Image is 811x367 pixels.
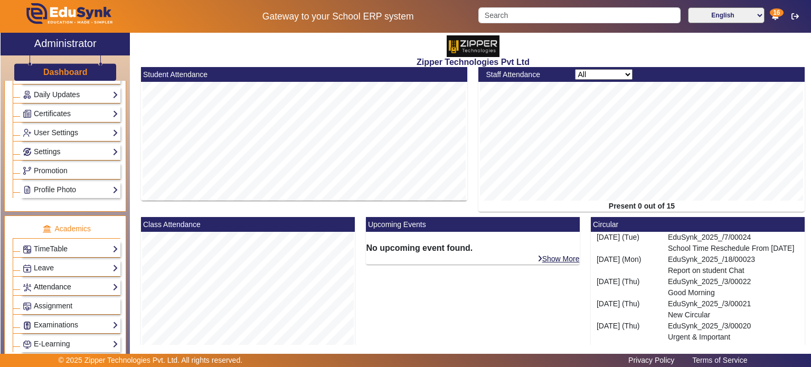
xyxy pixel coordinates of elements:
img: 36227e3f-cbf6-4043-b8fc-b5c5f2957d0a [447,35,499,57]
div: Present 0 out of 15 [478,201,805,212]
mat-card-header: Upcoming Events [366,217,580,232]
img: Branchoperations.png [23,167,31,175]
h6: No upcoming event found. [366,243,580,253]
a: Promotion [23,165,118,177]
mat-card-header: Circular [591,217,805,232]
div: Staff Attendance [480,69,570,80]
p: © 2025 Zipper Technologies Pvt. Ltd. All rights reserved. [59,355,243,366]
img: Assignments.png [23,303,31,310]
a: Show More [537,254,580,264]
a: Dashboard [43,67,88,78]
p: Academics [13,223,120,234]
p: Report on student Chat [668,265,799,276]
span: Promotion [34,166,68,175]
div: EduSynk_2025_/3/00020 [662,321,805,343]
img: academic.png [42,224,52,234]
div: [DATE] (Mon) [591,254,662,276]
div: [DATE] (Thu) [591,276,662,298]
p: School Time Reschedule From [DATE] [668,243,799,254]
h5: Gateway to your School ERP system [209,11,467,22]
mat-card-header: Student Attendance [141,67,467,82]
p: New Circular [668,309,799,321]
div: EduSynk_2025_/3/00022 [662,276,805,298]
h3: Dashboard [43,67,88,77]
div: EduSynk_2025_/3/00021 [662,298,805,321]
div: [DATE] (Thu) [591,321,662,343]
span: 16 [770,8,783,17]
h2: Administrator [34,37,97,50]
div: [DATE] (Tue) [591,232,662,254]
div: EduSynk_2025_/7/00024 [662,232,805,254]
p: Good Morning [668,287,799,298]
div: EduSynk_2025_/18/00023 [662,254,805,276]
span: Assignment [34,302,72,310]
a: Terms of Service [687,353,752,367]
p: Urgent & Important [668,332,799,343]
h2: Zipper Technologies Pvt Ltd [136,57,810,67]
a: Show More [762,343,805,353]
a: Administrator [1,33,130,55]
input: Search [478,7,680,23]
mat-card-header: Class Attendance [141,217,355,232]
div: [DATE] (Thu) [591,298,662,321]
a: Assignment [23,300,118,312]
a: Privacy Policy [623,353,680,367]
